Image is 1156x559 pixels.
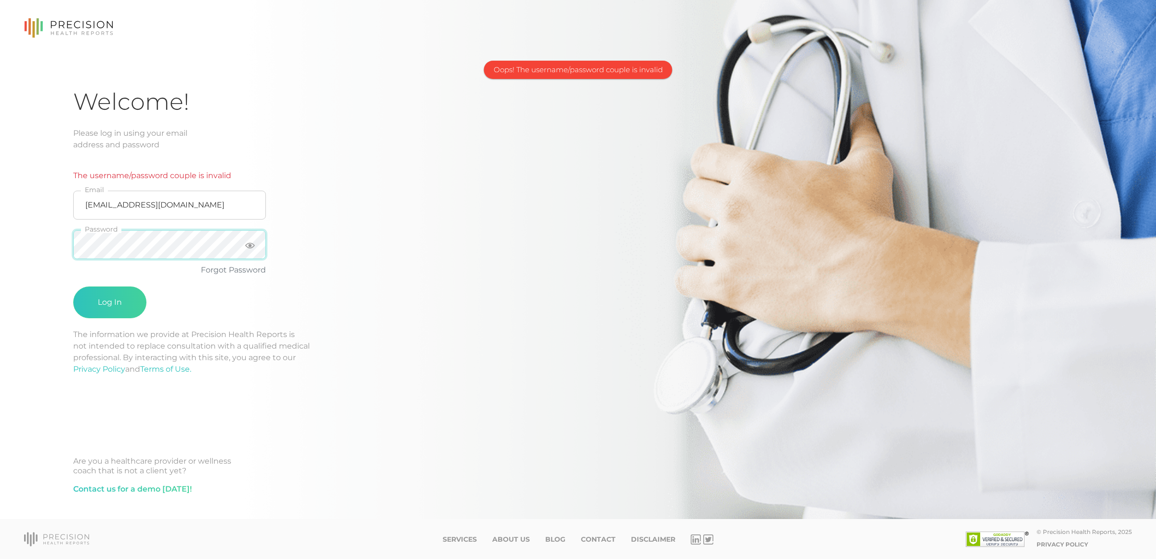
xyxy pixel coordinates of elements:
[581,535,616,544] a: Contact
[73,128,1083,151] div: Please log in using your email address and password
[73,191,266,220] input: Email
[73,329,1083,375] p: The information we provide at Precision Health Reports is not intended to replace consultation wi...
[73,286,146,318] button: Log In
[73,88,1083,116] h1: Welcome!
[966,532,1029,547] img: SSL site seal - click to verify
[201,265,266,274] a: Forgot Password
[492,535,530,544] a: About Us
[73,364,125,374] a: Privacy Policy
[73,170,266,182] p: The username/password couple is invalid
[443,535,477,544] a: Services
[484,61,672,79] div: Oops! The username/password couple is invalid
[1037,528,1132,535] div: © Precision Health Reports, 2025
[631,535,675,544] a: Disclaimer
[140,364,191,374] a: Terms of Use.
[73,483,192,495] a: Contact us for a demo [DATE]!
[1037,541,1088,548] a: Privacy Policy
[545,535,565,544] a: Blog
[73,456,1083,476] div: Are you a healthcare provider or wellness coach that is not a client yet?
